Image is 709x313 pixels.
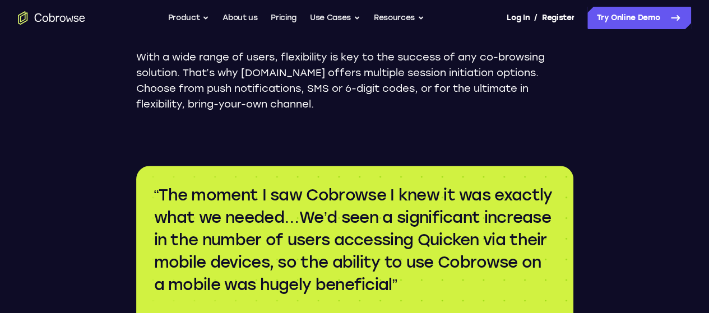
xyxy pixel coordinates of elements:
[271,7,296,29] a: Pricing
[310,7,360,29] button: Use Cases
[154,184,555,296] q: The moment I saw Cobrowse I knew it was exactly what we needed…We’d seen a significant increase i...
[168,7,210,29] button: Product
[18,11,85,25] a: Go to the home page
[374,7,424,29] button: Resources
[223,7,257,29] a: About us
[534,11,537,25] span: /
[136,49,573,112] p: With a wide range of users, flexibility is key to the success of any co-browsing solution. That’s...
[507,7,529,29] a: Log In
[587,7,691,29] a: Try Online Demo
[542,7,574,29] a: Register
